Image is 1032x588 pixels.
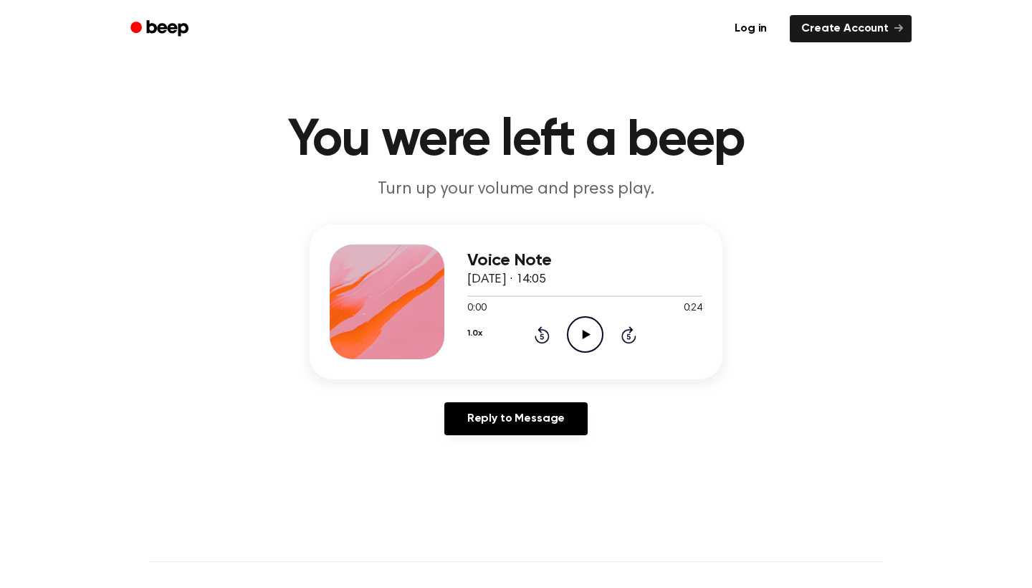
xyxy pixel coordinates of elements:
a: Log in [720,12,781,45]
button: 1.0x [467,321,482,346]
a: Reply to Message [444,402,588,435]
span: 0:24 [684,301,702,316]
a: Create Account [790,15,912,42]
span: 0:00 [467,301,486,316]
p: Turn up your volume and press play. [241,178,791,201]
span: [DATE] · 14:05 [467,273,546,286]
h3: Voice Note [467,251,702,270]
a: Beep [120,15,201,43]
h1: You were left a beep [149,115,883,166]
